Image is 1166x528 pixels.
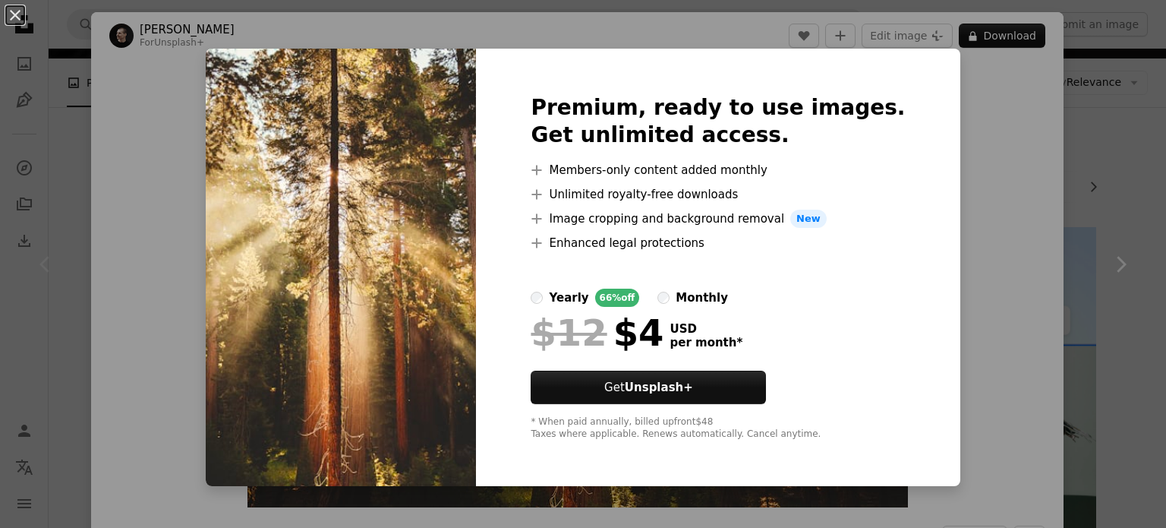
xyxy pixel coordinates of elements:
[657,292,670,304] input: monthly
[531,313,663,353] div: $4
[625,381,693,394] strong: Unsplash+
[531,161,905,179] li: Members-only content added monthly
[531,234,905,252] li: Enhanced legal protections
[549,289,588,307] div: yearly
[206,49,476,486] img: premium_photo-1690482772122-b745b7a4343b
[531,416,905,441] div: * When paid annually, billed upfront $48 Taxes where applicable. Renews automatically. Cancel any...
[790,210,827,228] span: New
[676,289,728,307] div: monthly
[531,292,543,304] input: yearly66%off
[531,210,905,228] li: Image cropping and background removal
[670,336,742,349] span: per month *
[595,289,640,307] div: 66% off
[531,94,905,149] h2: Premium, ready to use images. Get unlimited access.
[531,185,905,204] li: Unlimited royalty-free downloads
[670,322,742,336] span: USD
[531,371,766,404] button: GetUnsplash+
[531,313,607,353] span: $12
